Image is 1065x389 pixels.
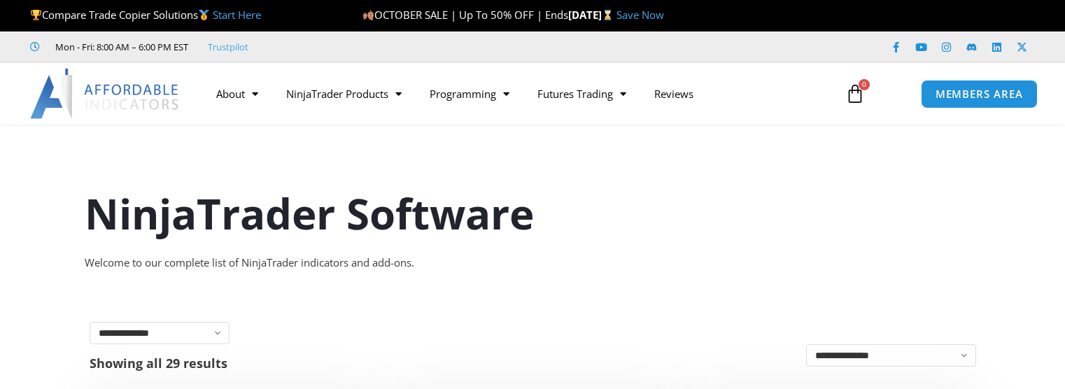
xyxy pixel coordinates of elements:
[568,8,616,22] strong: [DATE]
[824,73,886,114] a: 0
[202,78,272,110] a: About
[523,78,640,110] a: Futures Trading
[90,357,227,369] p: Showing all 29 results
[602,10,613,20] img: ⌛
[921,80,1038,108] a: MEMBERS AREA
[85,253,980,273] div: Welcome to our complete list of NinjaTrader indicators and add-ons.
[416,78,523,110] a: Programming
[52,38,188,55] span: Mon - Fri: 8:00 AM – 6:00 PM EST
[208,38,248,55] a: Trustpilot
[213,8,261,22] a: Start Here
[806,344,976,367] select: Shop order
[199,10,209,20] img: 🥇
[202,78,831,110] nav: Menu
[85,184,980,243] h1: NinjaTrader Software
[272,78,416,110] a: NinjaTrader Products
[640,78,707,110] a: Reviews
[30,69,181,119] img: LogoAI | Affordable Indicators – NinjaTrader
[616,8,664,22] a: Save Now
[31,10,41,20] img: 🏆
[859,79,870,90] span: 0
[936,89,1023,99] span: MEMBERS AREA
[362,8,567,22] span: OCTOBER SALE | Up To 50% OFF | Ends
[363,10,374,20] img: 🍂
[30,8,261,22] span: Compare Trade Copier Solutions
